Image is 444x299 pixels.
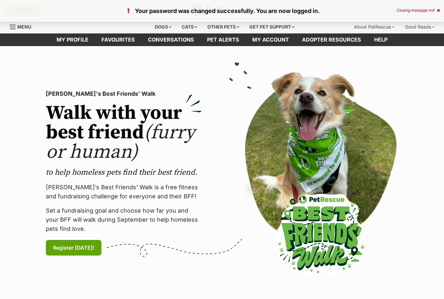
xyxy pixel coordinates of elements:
a: Favourites [95,33,141,46]
a: Menu [10,20,36,32]
p: [PERSON_NAME]'s Best Friends' Walk [46,89,202,98]
div: Cats [177,20,202,33]
a: My account [246,33,295,46]
div: Get pet support [245,20,299,33]
a: conversations [141,33,201,46]
a: Help [368,33,394,46]
a: Register [DATE]! [46,240,101,255]
h2: Walk with your best friend [46,104,202,162]
a: Adopter resources [295,33,368,46]
span: Register [DATE]! [53,244,94,252]
a: Pet alerts [201,33,246,46]
span: (furry or human) [46,120,195,164]
div: Dogs [150,20,176,33]
span: Menu [17,24,31,30]
div: Good Reads [400,20,439,33]
p: to help homeless pets find their best friend. [46,167,202,178]
div: About PetRescue [349,20,399,33]
p: Set a fundraising goal and choose how far you and your BFF will walk during September to help hom... [46,206,202,233]
div: Other pets [203,20,244,33]
a: My profile [50,33,95,46]
p: [PERSON_NAME]’s Best Friends' Walk is a free fitness and fundraising challenge for everyone and t... [46,183,202,201]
